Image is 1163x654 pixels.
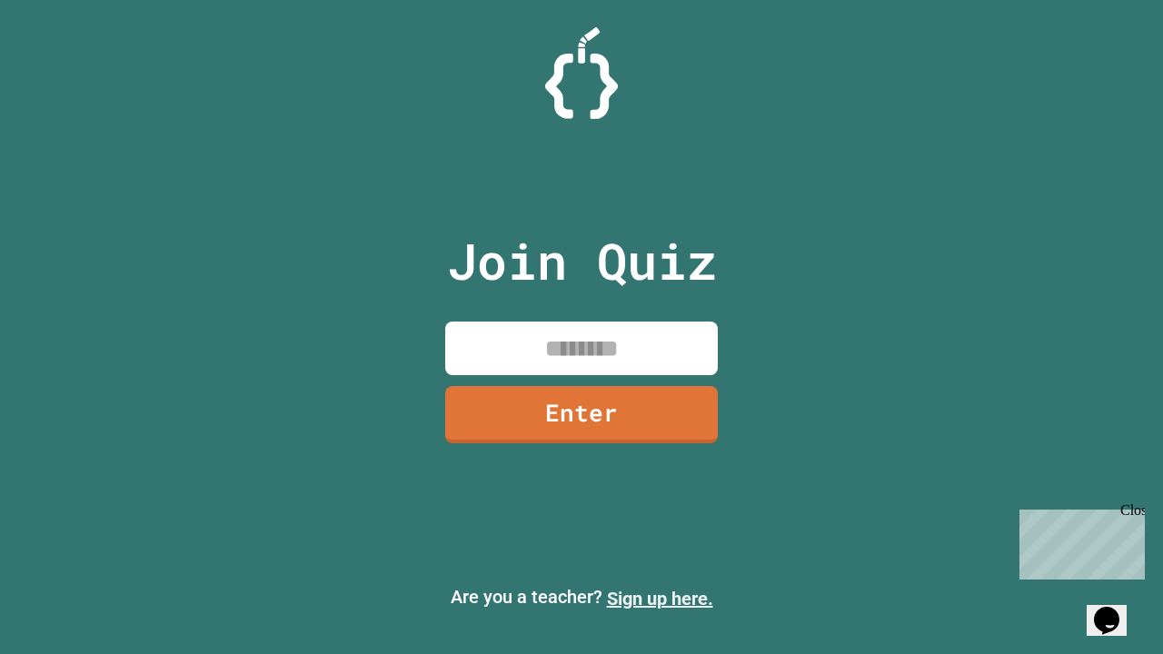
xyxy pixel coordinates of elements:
iframe: chat widget [1087,581,1145,636]
a: Enter [445,386,718,443]
iframe: chat widget [1012,502,1145,580]
img: Logo.svg [545,27,618,119]
div: Chat with us now!Close [7,7,125,115]
a: Sign up here. [607,588,713,609]
p: Join Quiz [447,223,717,299]
p: Are you a teacher? [15,583,1148,612]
